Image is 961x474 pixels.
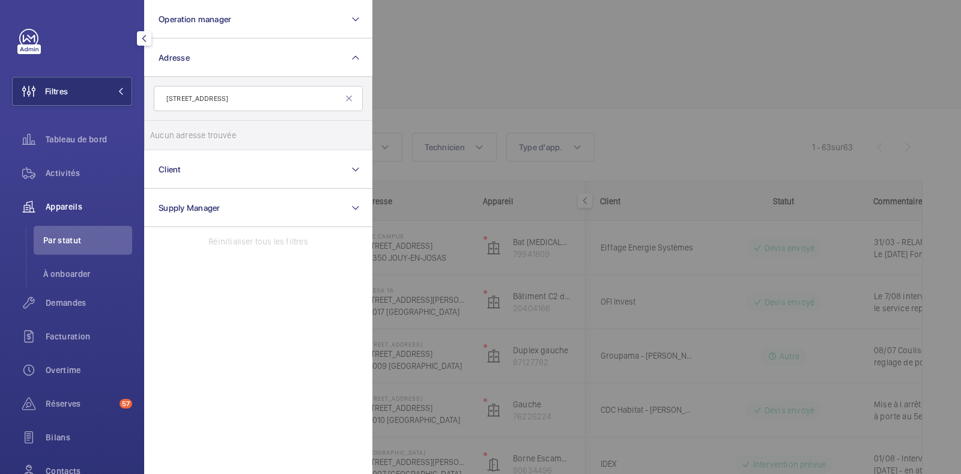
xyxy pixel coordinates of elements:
span: Activités [46,167,132,179]
span: Réserves [46,398,115,410]
span: Par statut [43,234,132,246]
span: Overtime [46,364,132,376]
span: Appareils [46,201,132,213]
span: Filtres [45,85,68,97]
span: Facturation [46,330,132,342]
span: Demandes [46,297,132,309]
span: Tableau de bord [46,133,132,145]
span: À onboarder [43,268,132,280]
span: Bilans [46,431,132,443]
button: Filtres [12,77,132,106]
span: 57 [120,399,132,409]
